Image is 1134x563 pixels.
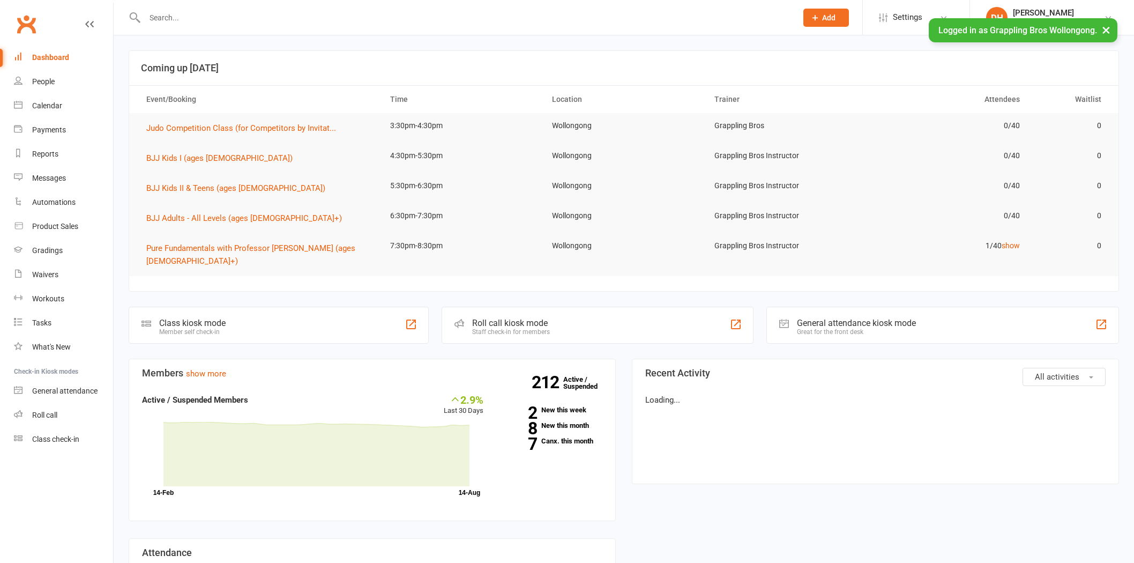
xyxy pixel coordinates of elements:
button: BJJ Kids I (ages [DEMOGRAPHIC_DATA]) [146,152,300,165]
strong: Active / Suspended Members [142,395,248,405]
a: What's New [14,335,113,359]
td: Wollongong [542,173,705,198]
span: BJJ Kids I (ages [DEMOGRAPHIC_DATA]) [146,153,293,163]
button: × [1096,18,1116,41]
span: Pure Fundamentals with Professor [PERSON_NAME] (ages [DEMOGRAPHIC_DATA]+) [146,243,355,266]
a: Messages [14,166,113,190]
span: BJJ Adults - All Levels (ages [DEMOGRAPHIC_DATA]+) [146,213,342,223]
div: Automations [32,198,76,206]
td: 0/40 [867,203,1029,228]
div: Reports [32,150,58,158]
div: General attendance [32,387,98,395]
td: Grappling Bros Instructor [705,143,867,168]
a: Tasks [14,311,113,335]
td: 0 [1029,143,1110,168]
a: 7Canx. this month [499,438,602,445]
span: Settings [893,5,922,29]
button: BJJ Kids II & Teens (ages [DEMOGRAPHIC_DATA]) [146,182,333,195]
div: Great for the front desk [797,328,916,336]
td: 0 [1029,203,1110,228]
th: Event/Booking [137,86,381,113]
td: Wollongong [542,203,705,228]
th: Trainer [705,86,867,113]
span: Judo Competition Class (for Competitors by Invitat... [146,123,336,133]
div: Payments [32,125,66,134]
div: Grappling Bros Wollongong [1013,18,1104,27]
td: 0/40 [867,143,1029,168]
div: Dashboard [32,53,69,62]
a: Roll call [14,403,113,427]
a: Automations [14,190,113,214]
a: Payments [14,118,113,142]
td: 6:30pm-7:30pm [381,203,543,228]
div: DH [986,7,1008,28]
a: Dashboard [14,46,113,70]
strong: 8 [499,420,537,436]
a: 8New this month [499,422,602,429]
td: 0 [1029,233,1110,258]
div: Waivers [32,270,58,279]
td: 0 [1029,173,1110,198]
td: Grappling Bros Instructor [705,203,867,228]
div: Tasks [32,318,51,327]
td: 4:30pm-5:30pm [381,143,543,168]
th: Waitlist [1029,86,1110,113]
div: Messages [32,174,66,182]
button: BJJ Adults - All Levels (ages [DEMOGRAPHIC_DATA]+) [146,212,349,225]
td: 3:30pm-4:30pm [381,113,543,138]
td: 1/40 [867,233,1029,258]
div: [PERSON_NAME] [1013,8,1104,18]
div: 2.9% [444,394,483,405]
div: Roll call kiosk mode [472,318,550,328]
div: Roll call [32,411,57,419]
a: Calendar [14,94,113,118]
td: Wollongong [542,143,705,168]
div: Class kiosk mode [159,318,226,328]
td: 0/40 [867,173,1029,198]
input: Search... [141,10,789,25]
h3: Recent Activity [645,368,1106,379]
strong: 2 [499,405,537,421]
div: Gradings [32,246,63,255]
a: Waivers [14,263,113,287]
h3: Members [142,368,602,379]
div: What's New [32,343,71,351]
div: General attendance kiosk mode [797,318,916,328]
td: 7:30pm-8:30pm [381,233,543,258]
span: Add [822,13,835,22]
p: Loading... [645,394,1106,406]
button: Pure Fundamentals with Professor [PERSON_NAME] (ages [DEMOGRAPHIC_DATA]+) [146,242,371,268]
button: Judo Competition Class (for Competitors by Invitat... [146,122,344,135]
div: Staff check-in for members [472,328,550,336]
div: Calendar [32,101,62,110]
button: All activities [1023,368,1106,386]
td: Grappling Bros Instructor [705,233,867,258]
span: BJJ Kids II & Teens (ages [DEMOGRAPHIC_DATA]) [146,183,325,193]
td: Grappling Bros Instructor [705,173,867,198]
a: General attendance kiosk mode [14,379,113,403]
th: Time [381,86,543,113]
a: Reports [14,142,113,166]
a: show more [186,369,226,379]
td: 0/40 [867,113,1029,138]
td: 0 [1029,113,1110,138]
a: Product Sales [14,214,113,239]
strong: 7 [499,436,537,452]
th: Location [542,86,705,113]
a: 2New this week [499,406,602,413]
div: Product Sales [32,222,78,231]
td: 5:30pm-6:30pm [381,173,543,198]
a: Clubworx [13,11,40,38]
h3: Coming up [DATE] [141,63,1107,73]
span: Logged in as Grappling Bros Wollongong. [938,25,1097,35]
td: Wollongong [542,233,705,258]
strong: 212 [532,374,563,390]
a: 212Active / Suspended [563,368,610,398]
div: Class check-in [32,435,79,443]
td: Wollongong [542,113,705,138]
a: Class kiosk mode [14,427,113,451]
div: Workouts [32,294,64,303]
a: Gradings [14,239,113,263]
div: People [32,77,55,86]
button: Add [803,9,849,27]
